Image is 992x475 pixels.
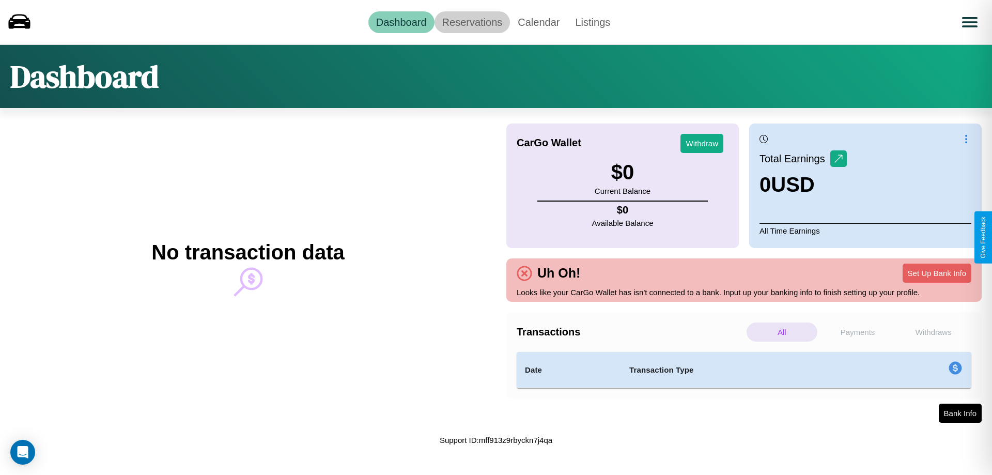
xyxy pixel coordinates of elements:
table: simple table [517,352,971,388]
div: Give Feedback [980,217,987,258]
h3: $ 0 [595,161,650,184]
p: Total Earnings [760,149,830,168]
p: All [747,323,817,342]
h4: $ 0 [592,204,654,216]
p: Payments [823,323,893,342]
h4: Date [525,364,613,376]
h4: Transactions [517,326,744,338]
p: Support ID: mff913z9rbyckn7j4qa [440,433,552,447]
h2: No transaction data [151,241,344,264]
p: Available Balance [592,216,654,230]
p: Looks like your CarGo Wallet has isn't connected to a bank. Input up your banking info to finish ... [517,285,971,299]
p: Current Balance [595,184,650,198]
a: Dashboard [368,11,435,33]
button: Withdraw [680,134,723,153]
button: Open menu [955,8,984,37]
h4: Transaction Type [629,364,864,376]
h1: Dashboard [10,55,159,98]
h3: 0 USD [760,173,847,196]
div: Open Intercom Messenger [10,440,35,465]
p: All Time Earnings [760,223,971,238]
h4: Uh Oh! [532,266,585,281]
button: Set Up Bank Info [903,264,971,283]
h4: CarGo Wallet [517,137,581,149]
p: Withdraws [898,323,969,342]
button: Bank Info [939,404,982,423]
a: Reservations [435,11,510,33]
a: Calendar [510,11,567,33]
a: Listings [567,11,618,33]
